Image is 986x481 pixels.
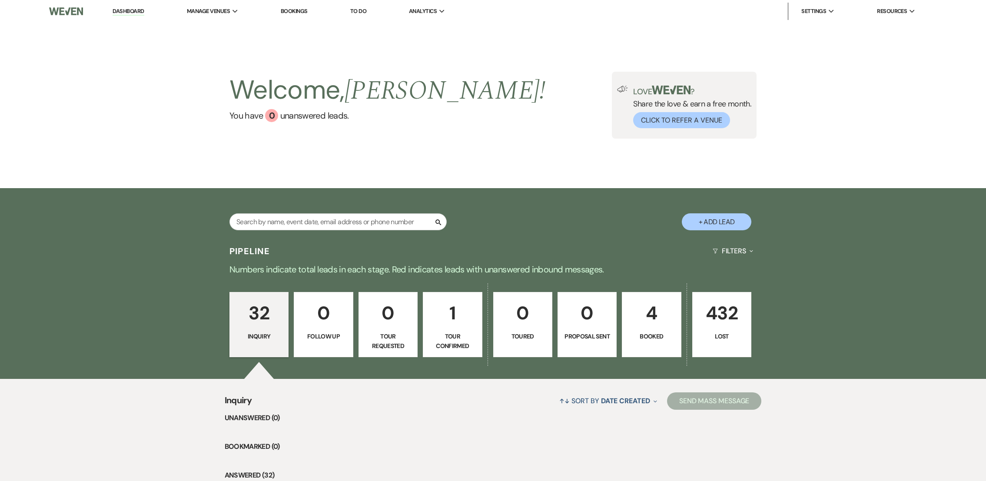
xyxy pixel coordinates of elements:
span: Inquiry [225,394,252,412]
h2: Welcome, [229,72,545,109]
span: Resources [877,7,907,16]
a: You have 0 unanswered leads. [229,109,545,122]
p: 4 [627,299,675,328]
a: 0Tour Requested [359,292,418,357]
span: Analytics [409,7,437,16]
a: 4Booked [622,292,681,357]
img: loud-speaker-illustration.svg [617,86,628,93]
p: 0 [364,299,412,328]
a: 0Follow Up [294,292,353,357]
span: ↑↓ [559,396,570,405]
span: Manage Venues [187,7,230,16]
a: Bookings [281,7,308,15]
button: + Add Lead [682,213,751,230]
img: Weven Logo [49,2,83,20]
p: Lost [698,332,746,341]
p: Proposal Sent [563,332,611,341]
p: Numbers indicate total leads in each stage. Red indicates leads with unanswered inbound messages. [180,262,806,276]
p: 0 [299,299,347,328]
p: Tour Confirmed [428,332,476,351]
p: 432 [698,299,746,328]
span: [PERSON_NAME] ! [345,71,545,111]
p: Follow Up [299,332,347,341]
li: Answered (32) [225,470,762,481]
p: Toured [499,332,547,341]
a: To Do [350,7,366,15]
a: 0Toured [493,292,552,357]
a: 32Inquiry [229,292,289,357]
p: Tour Requested [364,332,412,351]
button: Sort By Date Created [556,389,660,412]
a: Dashboard [113,7,144,16]
li: Unanswered (0) [225,412,762,424]
p: Love ? [633,86,751,96]
p: Inquiry [235,332,283,341]
h3: Pipeline [229,245,270,257]
img: weven-logo-green.svg [652,86,691,94]
a: 0Proposal Sent [558,292,617,357]
button: Send Mass Message [667,392,762,410]
li: Bookmarked (0) [225,441,762,452]
button: Filters [709,239,757,262]
p: 32 [235,299,283,328]
div: Share the love & earn a free month. [628,86,751,128]
button: Click to Refer a Venue [633,112,730,128]
input: Search by name, event date, email address or phone number [229,213,447,230]
a: 1Tour Confirmed [423,292,482,357]
span: Date Created [601,396,650,405]
span: Settings [801,7,826,16]
div: 0 [265,109,278,122]
p: 1 [428,299,476,328]
p: 0 [563,299,611,328]
p: Booked [627,332,675,341]
p: 0 [499,299,547,328]
a: 432Lost [692,292,751,357]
